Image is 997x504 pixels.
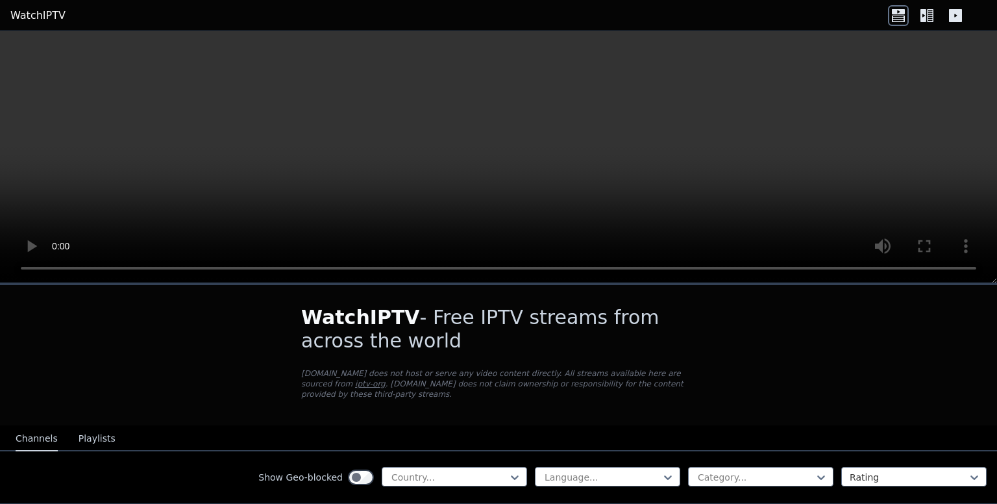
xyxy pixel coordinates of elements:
[10,8,66,23] a: WatchIPTV
[355,379,386,388] a: iptv-org
[301,306,696,353] h1: - Free IPTV streams from across the world
[301,368,696,399] p: [DOMAIN_NAME] does not host or serve any video content directly. All streams available here are s...
[301,306,420,329] span: WatchIPTV
[79,427,116,451] button: Playlists
[16,427,58,451] button: Channels
[258,471,343,484] label: Show Geo-blocked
